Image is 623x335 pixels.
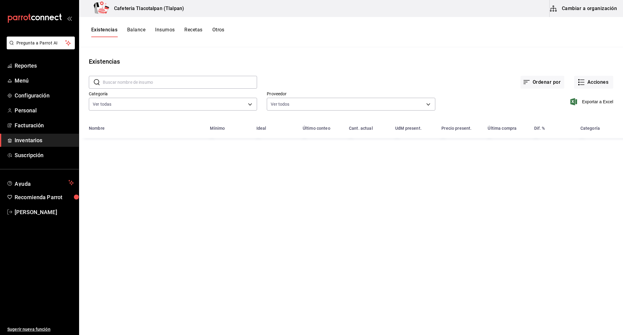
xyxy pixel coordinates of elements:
[15,62,74,70] span: Reportes
[15,179,66,186] span: Ayuda
[534,126,545,131] div: Dif. %
[127,27,145,37] button: Balance
[7,326,74,333] span: Sugerir nueva función
[349,126,373,131] div: Cant. actual
[256,126,266,131] div: Ideal
[15,193,74,201] span: Recomienda Parrot
[155,27,175,37] button: Insumos
[395,126,422,131] div: UdM present.
[15,76,74,85] span: Menú
[572,98,613,105] button: Exportar a Excel
[15,208,74,216] span: [PERSON_NAME]
[89,126,105,131] div: Nombre
[267,92,435,96] label: Proveedor
[89,57,120,66] div: Existencias
[15,91,74,100] span: Configuración
[109,5,184,12] h3: Cafeteria Tlacotalpan (Tlalpan)
[15,136,74,144] span: Inventarios
[91,27,117,37] button: Existencias
[271,101,289,107] span: Ver todos
[15,121,74,129] span: Facturación
[4,44,75,51] a: Pregunta a Parrot AI
[89,92,257,96] label: Categoría
[303,126,330,131] div: Último conteo
[15,106,74,115] span: Personal
[16,40,65,46] span: Pregunta a Parrot AI
[103,76,257,88] input: Buscar nombre de insumo
[488,126,517,131] div: Última compra
[210,126,225,131] div: Mínimo
[91,27,224,37] div: navigation tabs
[93,101,111,107] span: Ver todas
[574,76,613,89] button: Acciones
[520,76,564,89] button: Ordenar por
[441,126,472,131] div: Precio present.
[212,27,224,37] button: Otros
[580,126,600,131] div: Categoría
[7,37,75,49] button: Pregunta a Parrot AI
[67,16,72,21] button: open_drawer_menu
[184,27,202,37] button: Recetas
[15,151,74,159] span: Suscripción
